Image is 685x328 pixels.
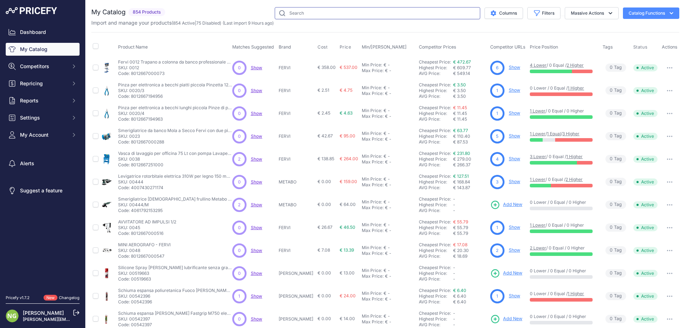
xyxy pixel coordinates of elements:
[610,178,613,185] span: 0
[509,179,520,184] a: Show
[6,26,80,39] a: Dashboard
[453,225,468,230] span: € 55.79
[91,7,126,17] h2: My Catalog
[118,133,232,139] p: SKU: 0023
[453,179,470,185] span: € 168.84
[623,7,679,19] button: Catalog Functions
[386,199,390,205] div: -
[490,268,522,278] a: Add New
[419,265,451,270] a: Cheapest Price:
[633,178,658,186] span: Active
[20,131,67,138] span: My Account
[384,153,386,159] div: €
[453,242,467,247] a: € 17.08
[118,111,232,116] p: SKU: 0020/4
[386,108,390,113] div: -
[386,222,390,228] div: -
[251,179,262,185] a: Show
[340,202,356,207] span: € 64.00
[318,202,331,207] span: € 0.00
[496,156,499,162] span: 4
[340,110,352,116] span: € 4.63
[118,185,232,191] p: Code: 4007430271174
[633,110,658,117] span: Active
[238,133,241,140] span: 0
[340,133,355,138] span: € 95.00
[362,205,384,211] div: Max Price:
[275,7,480,19] input: Search
[6,43,80,56] a: My Catalog
[238,156,240,162] span: 2
[419,288,451,293] a: Cheapest Price:
[386,176,390,182] div: -
[453,173,469,179] a: € 127.51
[118,179,232,185] p: SKU: 00444
[6,157,80,170] a: Alerts
[362,85,382,91] div: Min Price:
[530,62,595,68] p: / 0 Equal /
[251,225,262,230] span: Show
[279,225,315,231] p: FERVI
[453,208,455,213] span: -
[318,179,331,184] span: € 0.00
[490,44,526,50] span: Competitor URLs
[453,139,487,145] div: € 87.53
[509,156,520,161] a: Show
[196,20,220,26] a: 75 Disabled
[610,133,613,140] span: 0
[362,222,382,228] div: Min Price:
[128,8,165,16] span: 854 Products
[388,68,391,74] div: -
[20,63,67,70] span: Competitors
[251,316,262,322] a: Show
[279,202,315,208] p: METABO
[496,179,498,185] span: 3
[530,222,595,228] p: / 0 Equal / 0 Higher
[232,44,274,50] span: Matches Suggested
[603,44,613,50] span: Tags
[509,110,520,116] a: Show
[118,71,232,76] p: Code: 8012667000073
[419,202,453,208] div: Highest Price:
[118,173,232,179] p: Levigatrice rotorbitale elettrica 310W per legno 150 mm Metabo
[118,202,232,208] p: SKU: 00444/M
[386,62,390,68] div: -
[362,182,384,188] div: Max Price:
[388,113,391,119] div: -
[503,270,522,277] span: Add New
[91,19,274,26] p: Import and manage your products
[384,222,386,228] div: €
[388,182,391,188] div: -
[605,223,626,232] span: Tag
[251,248,262,253] span: Show
[362,44,407,50] span: Min/[PERSON_NAME]
[633,44,648,50] span: Status
[385,228,388,233] div: €
[453,59,471,65] a: € 472.67
[419,185,453,191] div: AVG Price:
[530,154,546,159] a: 3 Lower
[453,71,487,76] div: € 549.14
[562,131,579,136] a: 3 Higher
[6,184,80,197] a: Suggest a feature
[496,133,498,140] span: 5
[419,196,451,202] a: Cheapest Price:
[610,201,613,208] span: 0
[509,247,520,253] a: Show
[318,224,333,230] span: € 26.67
[251,293,262,299] a: Show
[118,44,148,50] span: Product Name
[453,185,487,191] div: € 143.87
[279,88,315,94] p: FERVI
[453,202,455,207] span: -
[566,154,583,159] a: 1 Higher
[238,179,241,185] span: 0
[318,65,336,70] span: € 358.00
[419,173,451,179] a: Cheapest Price:
[362,62,382,68] div: Min Price:
[23,317,133,322] a: [PERSON_NAME][EMAIL_ADDRESS][DOMAIN_NAME]
[238,202,240,208] span: 2
[388,136,391,142] div: -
